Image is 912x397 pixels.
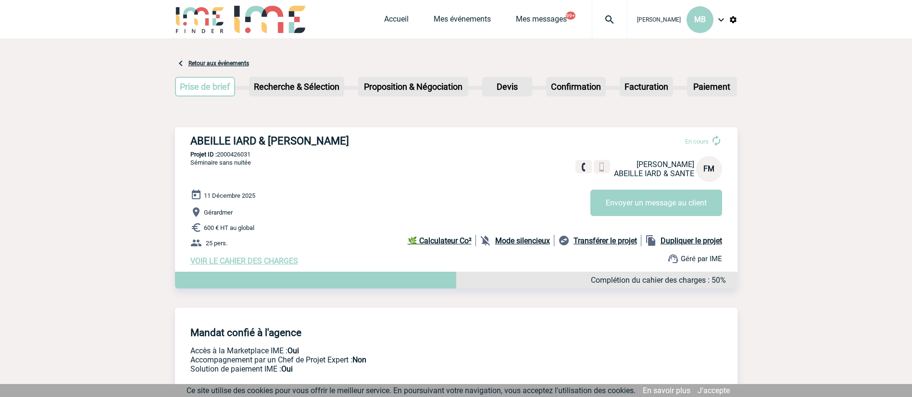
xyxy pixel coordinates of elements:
[352,355,366,364] b: Non
[495,236,550,245] b: Mode silencieux
[434,14,491,28] a: Mes événements
[190,256,298,265] a: VOIR LE CAHIER DES CHARGES
[206,240,227,247] span: 25 pers.
[621,78,672,96] p: Facturation
[190,364,589,373] p: Conformité aux process achat client, Prise en charge de la facturation, Mutualisation de plusieur...
[698,386,730,395] a: J'accepte
[190,355,589,364] p: Prestation payante
[566,12,575,20] button: 99+
[688,78,736,96] p: Paiement
[281,364,293,373] b: Oui
[190,346,589,355] p: Accès à la Marketplace IME :
[190,327,301,338] h4: Mandat confié à l'agence
[175,151,737,158] p: 2000426031
[359,78,467,96] p: Proposition & Négociation
[204,192,255,199] span: 11 Décembre 2025
[408,235,476,246] a: 🌿 Calculateur Co²
[685,138,709,145] span: En cours
[287,346,299,355] b: Oui
[614,169,694,178] span: ABEILLE IARD & SANTE
[681,254,722,263] span: Géré par IME
[661,236,722,245] b: Dupliquer le projet
[176,78,235,96] p: Prise de brief
[250,78,343,96] p: Recherche & Sélection
[694,15,706,24] span: MB
[645,235,657,246] img: file_copy-black-24dp.png
[703,164,714,173] span: FM
[637,160,694,169] span: [PERSON_NAME]
[187,386,636,395] span: Ce site utilise des cookies pour vous offrir le meilleur service. En poursuivant votre navigation...
[190,151,217,158] b: Projet ID :
[637,16,681,23] span: [PERSON_NAME]
[190,135,479,147] h3: ABEILLE IARD & [PERSON_NAME]
[516,14,567,28] a: Mes messages
[579,163,588,171] img: fixe.png
[598,163,606,171] img: portable.png
[547,78,605,96] p: Confirmation
[667,253,679,265] img: support.png
[574,236,637,245] b: Transférer le projet
[190,159,251,166] span: Séminaire sans nuitée
[384,14,409,28] a: Accueil
[175,6,225,33] img: IME-Finder
[643,386,690,395] a: En savoir plus
[590,190,722,216] button: Envoyer un message au client
[188,60,249,67] a: Retour aux événements
[408,236,472,245] b: 🌿 Calculateur Co²
[483,78,531,96] p: Devis
[204,224,254,231] span: 600 € HT au global
[204,209,233,216] span: Gérardmer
